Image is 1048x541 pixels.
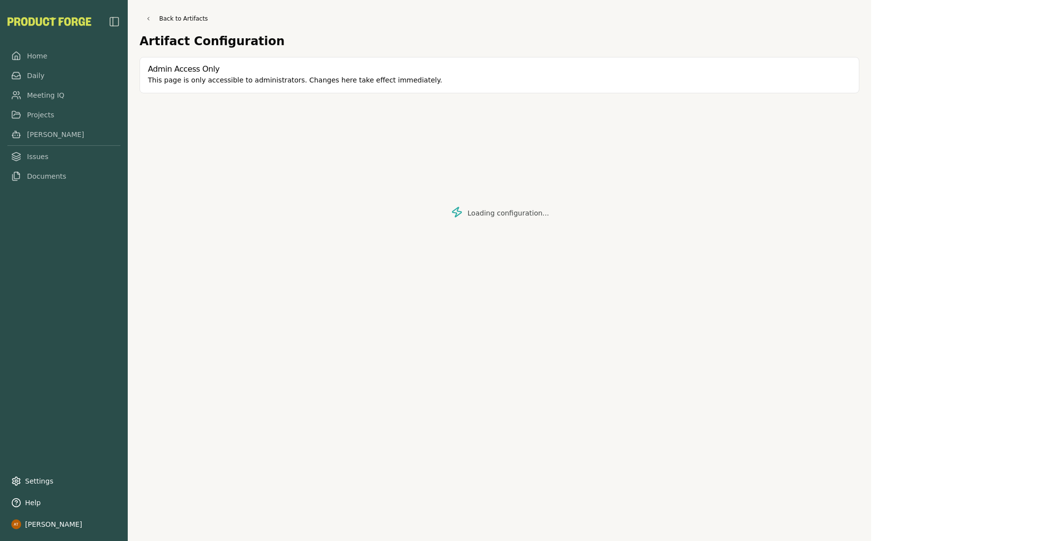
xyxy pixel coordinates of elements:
[7,86,120,104] a: Meeting IQ
[7,494,120,512] button: Help
[109,16,120,27] img: sidebar
[7,148,120,165] a: Issues
[7,47,120,65] a: Home
[148,75,851,85] div: This page is only accessible to administrators. Changes here take effect immediately.
[140,12,214,26] a: Back to Artifacts
[468,208,549,218] p: Loading configuration...
[7,515,120,533] button: [PERSON_NAME]
[148,65,851,73] h5: Admin Access Only
[11,519,21,529] img: profile
[7,17,91,26] button: PF-Logo
[7,17,91,26] img: Product Forge
[7,126,120,143] a: [PERSON_NAME]
[7,67,120,84] a: Daily
[140,33,859,49] h1: Artifact Configuration
[7,472,120,490] a: Settings
[7,106,120,124] a: Projects
[7,167,120,185] a: Documents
